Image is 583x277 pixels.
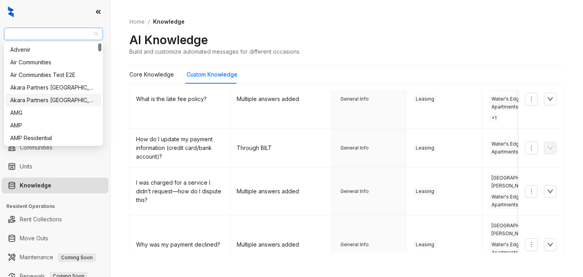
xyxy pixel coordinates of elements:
[489,222,548,238] span: [GEOGRAPHIC_DATA][PERSON_NAME]
[547,96,553,102] span: down
[2,211,108,227] li: Rent Collections
[230,70,331,129] td: Multiple answers added
[148,17,150,26] li: /
[528,188,534,195] span: more
[489,114,499,122] span: + 1
[129,70,174,79] div: Core Knowledge
[230,129,331,168] td: Through BILT
[489,140,548,156] span: Water's Edge Apartments
[6,119,101,132] div: AMP
[6,94,101,107] div: Akara Partners Phoenix
[528,241,534,248] span: more
[547,188,553,195] span: down
[136,135,224,161] div: How do I update my payment information (credit card/bank account)?
[528,96,534,102] span: more
[413,241,437,249] span: Leasing
[230,215,331,274] td: Multiple answers added
[10,71,97,79] div: Air Communities Test E2E
[20,140,52,155] a: Communities
[338,241,372,249] span: General Info
[2,230,108,246] li: Move Outs
[2,178,108,193] li: Knowledge
[9,28,98,40] span: RR Living
[2,87,108,103] li: Leasing
[10,121,97,130] div: AMP
[2,140,108,155] li: Communities
[136,95,224,103] div: What is the late fee policy?
[2,106,108,122] li: Collections
[489,95,548,111] span: Water's Edge Apartments
[8,6,14,17] img: logo
[489,193,548,209] span: Water's Edge Apartments
[6,43,101,56] div: Advenir
[128,17,146,26] a: Home
[6,132,101,144] div: AMP Residential
[20,230,48,246] a: Move Outs
[6,107,101,119] div: AMG
[136,240,224,249] div: Why was my payment declined?
[58,253,96,262] span: Coming Soon
[547,241,553,248] span: down
[10,109,97,117] div: AMG
[136,178,224,204] div: I was charged for a service I didn’t request—how do I dispute this?
[338,187,372,195] span: General Info
[6,203,110,210] h3: Resident Operations
[20,211,62,227] a: Rent Collections
[6,69,101,81] div: Air Communities Test E2E
[528,145,534,151] span: more
[10,96,97,105] div: Akara Partners [GEOGRAPHIC_DATA]
[10,58,97,67] div: Air Communities
[338,95,372,103] span: General Info
[20,159,32,174] a: Units
[489,241,548,256] span: Water's Edge Apartments
[20,178,51,193] a: Knowledge
[2,249,108,265] li: Maintenance
[2,159,108,174] li: Units
[6,81,101,94] div: Akara Partners Nashville
[413,144,437,152] span: Leasing
[129,47,301,56] div: Build and customize automated messages for different occasions.
[10,134,97,142] div: AMP Residential
[153,18,185,25] span: Knowledge
[413,187,437,195] span: Leasing
[187,70,237,79] div: Custom Knowledge
[2,53,108,69] li: Leads
[10,45,97,54] div: Advenir
[129,32,208,47] h2: AI Knowledge
[338,144,372,152] span: General Info
[230,168,331,215] td: Multiple answers added
[413,95,437,103] span: Leasing
[10,83,97,92] div: Akara Partners [GEOGRAPHIC_DATA]
[489,174,548,190] span: [GEOGRAPHIC_DATA][PERSON_NAME]
[6,56,101,69] div: Air Communities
